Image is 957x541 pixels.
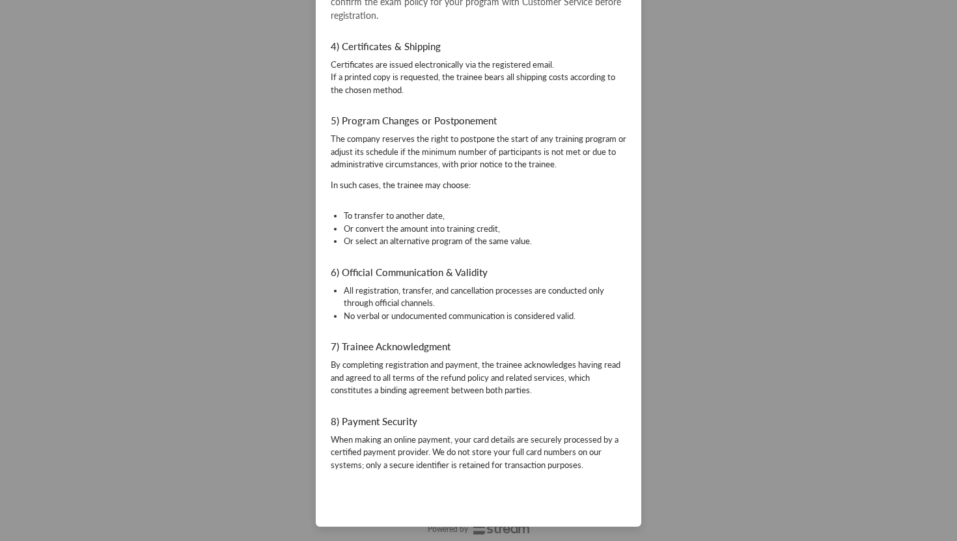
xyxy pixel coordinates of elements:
h5: 7) Trainee Acknowledgment [331,340,627,352]
li: No verbal or undocumented communication is considered valid. [344,310,614,323]
li: All registration, transfer, and cancellation processes are conducted only through official channels. [344,284,614,310]
h5: 8) Payment Security [331,415,627,427]
h5: 5) Program Changes or Postponement [331,115,627,126]
li: Or select an alternative program of the same value. [344,235,614,248]
li: To transfer to another date, [344,210,614,223]
li: Or convert the amount into training credit, [344,223,614,236]
p: By completing registration and payment, the trainee acknowledges having read and agreed to all te... [331,359,627,397]
h5: 6) Official Communication & Validity [331,266,627,278]
p: Certificates are issued electronically via the registered email. If a printed copy is requested, ... [331,59,627,97]
p: The company reserves the right to postpone the start of any training program or adjust its schedu... [331,133,627,171]
p: In such cases, the trainee may choose: [331,179,627,192]
p: When making an online payment, your card details are securely processed by a certified payment pr... [331,434,627,472]
h5: 4) Certificates & Shipping [331,40,627,52]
